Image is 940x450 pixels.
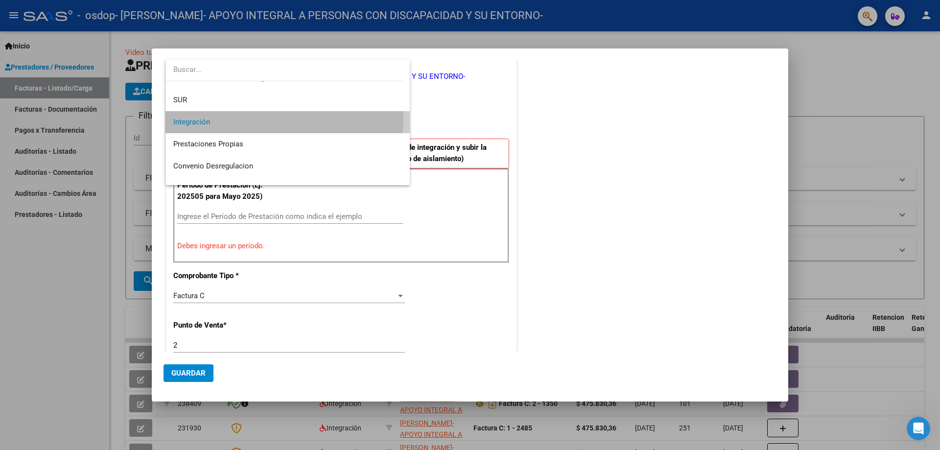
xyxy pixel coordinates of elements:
[173,95,187,104] span: SUR
[173,162,253,170] span: Convenio Desregulacion
[173,140,243,148] span: Prestaciones Propias
[907,417,930,440] iframe: Intercom live chat
[173,118,210,126] span: Integración
[173,184,194,192] span: Capita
